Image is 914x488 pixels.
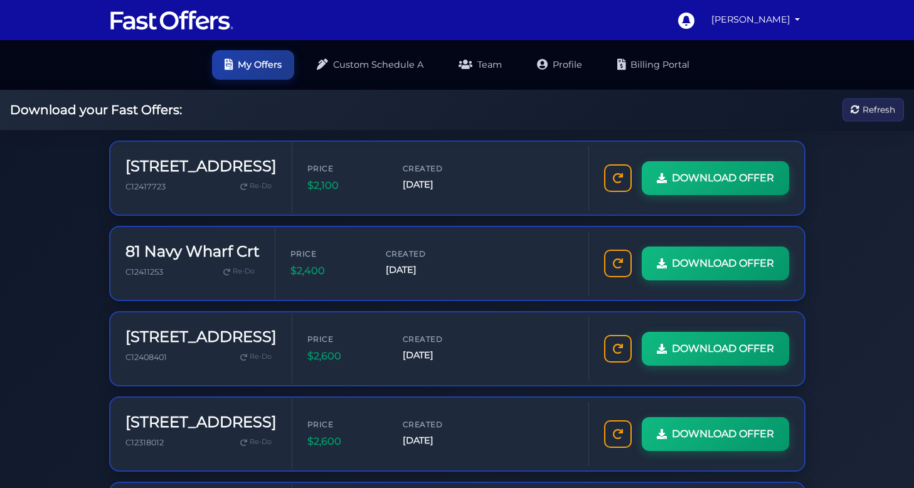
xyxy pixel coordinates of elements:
span: DOWNLOAD OFFER [672,341,774,357]
a: Re-Do [235,349,277,365]
span: $2,600 [307,433,383,450]
span: DOWNLOAD OFFER [672,170,774,186]
span: Re-Do [250,181,272,192]
span: Price [307,333,383,345]
span: $2,600 [307,348,383,364]
span: $2,100 [307,178,383,194]
h3: [STREET_ADDRESS] [125,157,277,176]
span: Created [403,418,478,430]
a: Custom Schedule A [304,50,436,80]
span: Created [403,333,478,345]
span: Created [403,162,478,174]
h3: 81 Navy Wharf Crt [125,243,260,261]
a: DOWNLOAD OFFER [642,247,789,280]
h3: [STREET_ADDRESS] [125,328,277,346]
span: Re-Do [250,351,272,363]
span: C12417723 [125,181,166,191]
span: Refresh [863,103,895,117]
span: [DATE] [403,178,478,192]
iframe: Customerly Messenger Launcher [866,439,904,477]
span: [DATE] [403,433,478,448]
span: C12318012 [125,437,164,447]
span: DOWNLOAD OFFER [672,255,774,272]
span: C12411253 [125,267,163,276]
span: Re-Do [233,266,255,277]
a: DOWNLOAD OFFER [642,161,789,195]
span: Price [290,248,366,260]
a: DOWNLOAD OFFER [642,417,789,451]
button: Refresh [842,98,904,122]
h2: Download your Fast Offers: [10,102,182,117]
span: Price [307,162,383,174]
span: Created [386,248,461,260]
span: Price [307,418,383,430]
a: DOWNLOAD OFFER [642,332,789,366]
a: Re-Do [218,263,260,280]
a: Profile [524,50,595,80]
a: Billing Portal [605,50,702,80]
span: Re-Do [250,437,272,448]
span: $2,400 [290,263,366,279]
span: C12408401 [125,352,167,361]
span: [DATE] [403,348,478,363]
a: Team [446,50,514,80]
a: My Offers [212,50,294,80]
a: Re-Do [235,178,277,194]
span: [DATE] [386,263,461,277]
a: Re-Do [235,434,277,450]
span: DOWNLOAD OFFER [672,426,774,442]
h3: [STREET_ADDRESS] [125,413,277,432]
a: [PERSON_NAME] [706,8,805,32]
